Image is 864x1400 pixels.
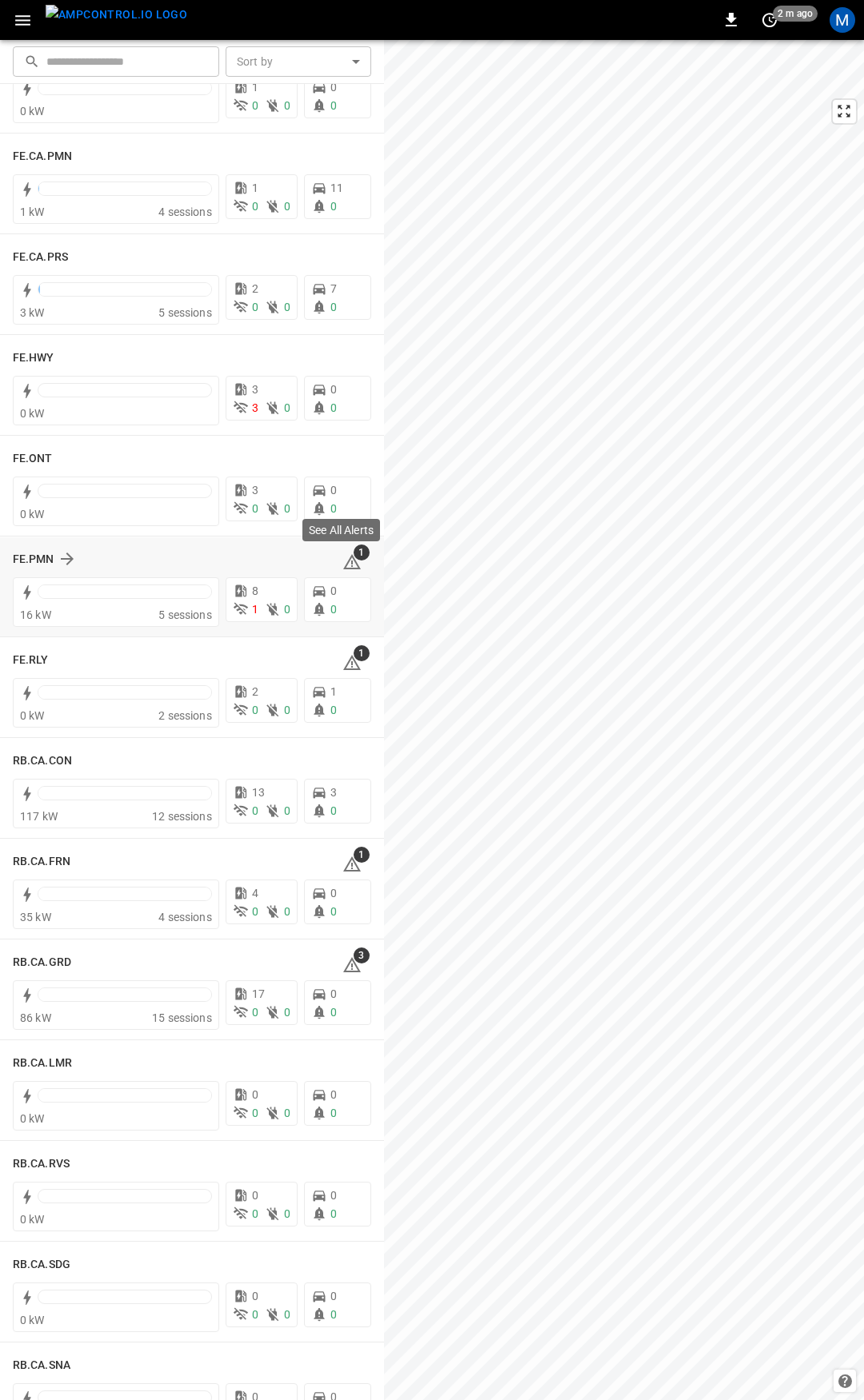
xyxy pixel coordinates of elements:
[330,99,337,112] span: 0
[158,306,212,319] span: 5 sessions
[284,1107,290,1119] span: 0
[330,484,337,497] span: 0
[20,1213,45,1226] span: 0 kW
[252,584,258,597] span: 8
[354,847,370,863] span: 1
[252,887,258,899] span: 4
[330,383,337,396] span: 0
[13,349,54,367] h6: FE.HWY
[284,301,290,313] span: 0
[252,282,258,295] span: 2
[330,987,337,1000] span: 0
[252,200,258,213] span: 0
[773,6,818,22] span: 2 m ago
[384,40,864,1400] canvas: Map
[13,1357,70,1374] h6: RB.CA.SNA
[13,1256,70,1274] h6: RB.CA.SDG
[252,181,258,194] span: 1
[152,810,212,823] span: 12 sessions
[330,401,337,414] span: 0
[20,1112,45,1125] span: 0 kW
[20,105,45,118] span: 0 kW
[284,1006,290,1019] span: 0
[13,1155,70,1173] h6: RB.CA.RVS
[13,752,72,770] h6: RB.CA.CON
[330,200,337,213] span: 0
[20,709,45,722] span: 0 kW
[309,522,374,538] p: See All Alerts
[330,1290,337,1302] span: 0
[252,1189,258,1202] span: 0
[20,407,45,420] span: 0 kW
[330,786,337,799] span: 3
[330,603,337,616] span: 0
[252,786,265,799] span: 13
[284,804,290,817] span: 0
[152,1011,212,1024] span: 15 sessions
[284,200,290,213] span: 0
[158,709,212,722] span: 2 sessions
[20,1011,51,1024] span: 86 kW
[252,502,258,515] span: 0
[46,5,187,25] img: ampcontrol.io logo
[252,484,258,497] span: 3
[158,205,212,218] span: 4 sessions
[252,1308,258,1321] span: 0
[13,1055,72,1072] h6: RB.CA.LMR
[252,301,258,313] span: 0
[284,99,290,112] span: 0
[330,685,337,698] span: 1
[284,603,290,616] span: 0
[354,645,370,661] span: 1
[20,508,45,521] span: 0 kW
[252,1107,258,1119] span: 0
[252,1207,258,1220] span: 0
[252,804,258,817] span: 0
[13,551,54,568] h6: FE.PMN
[20,911,51,923] span: 35 kW
[20,306,45,319] span: 3 kW
[252,99,258,112] span: 0
[252,905,258,918] span: 0
[284,905,290,918] span: 0
[330,905,337,918] span: 0
[252,1006,258,1019] span: 0
[252,987,265,1000] span: 17
[330,1207,337,1220] span: 0
[284,401,290,414] span: 0
[830,7,855,33] div: profile-icon
[330,584,337,597] span: 0
[158,911,212,923] span: 4 sessions
[252,685,258,698] span: 2
[20,810,58,823] span: 117 kW
[330,81,337,94] span: 0
[252,1290,258,1302] span: 0
[354,947,370,963] span: 3
[354,544,370,560] span: 1
[252,383,258,396] span: 3
[330,282,337,295] span: 7
[330,1088,337,1101] span: 0
[757,7,782,33] button: set refresh interval
[284,1207,290,1220] span: 0
[284,502,290,515] span: 0
[20,1314,45,1326] span: 0 kW
[158,608,212,621] span: 5 sessions
[252,603,258,616] span: 1
[252,81,258,94] span: 1
[13,954,71,971] h6: RB.CA.GRD
[330,1308,337,1321] span: 0
[330,804,337,817] span: 0
[330,704,337,716] span: 0
[13,652,49,669] h6: FE.RLY
[13,249,68,266] h6: FE.CA.PRS
[252,704,258,716] span: 0
[330,1006,337,1019] span: 0
[252,1088,258,1101] span: 0
[284,1308,290,1321] span: 0
[20,205,45,218] span: 1 kW
[284,704,290,716] span: 0
[13,853,70,871] h6: RB.CA.FRN
[330,1107,337,1119] span: 0
[330,887,337,899] span: 0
